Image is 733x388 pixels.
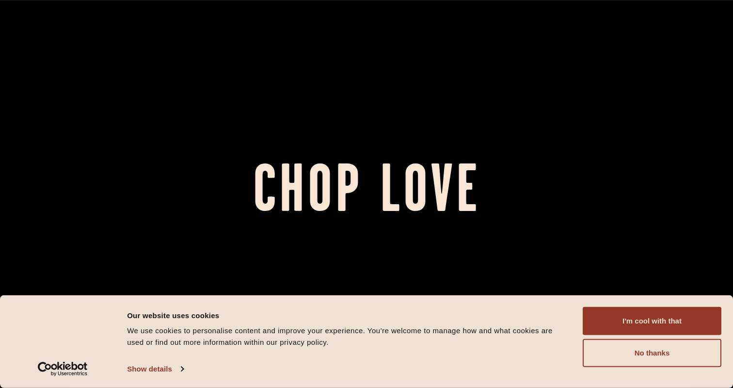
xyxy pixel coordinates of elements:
button: I'm cool with that [583,307,721,335]
button: No thanks [583,339,721,367]
a: Usercentrics Cookiebot - opens in a new window [20,362,105,376]
div: We use cookies to personalise content and improve your experience. You're welcome to manage how a... [127,325,561,348]
a: Show details [127,362,183,376]
div: Our website uses cookies [127,309,561,321]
